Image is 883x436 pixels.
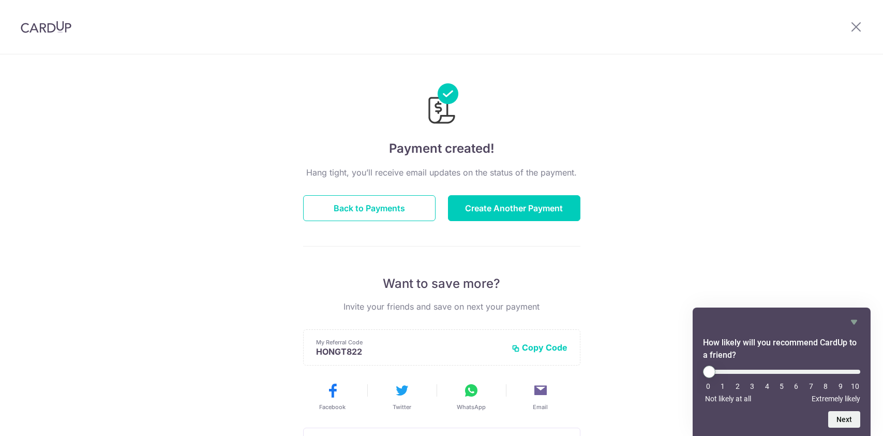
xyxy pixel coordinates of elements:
[512,342,567,353] button: Copy Code
[732,382,743,390] li: 2
[303,166,580,179] p: Hang tight, you’ll receive email updates on the status of the payment.
[828,411,860,428] button: Next question
[316,338,503,346] p: My Referral Code
[303,275,580,292] p: Want to save more?
[703,366,860,403] div: How likely will you recommend CardUp to a friend? Select an option from 0 to 10, with 0 being Not...
[791,382,801,390] li: 6
[316,346,503,357] p: HONGT822
[703,382,713,390] li: 0
[835,382,846,390] li: 9
[303,195,436,221] button: Back to Payments
[441,382,502,411] button: WhatsApp
[776,382,787,390] li: 5
[848,316,860,328] button: Hide survey
[533,403,548,411] span: Email
[302,382,363,411] button: Facebook
[703,337,860,361] h2: How likely will you recommend CardUp to a friend? Select an option from 0 to 10, with 0 being Not...
[319,403,346,411] span: Facebook
[806,382,816,390] li: 7
[457,403,486,411] span: WhatsApp
[448,195,580,221] button: Create Another Payment
[303,139,580,158] h4: Payment created!
[762,382,772,390] li: 4
[425,83,458,127] img: Payments
[393,403,411,411] span: Twitter
[703,316,860,428] div: How likely will you recommend CardUp to a friend? Select an option from 0 to 10, with 0 being Not...
[21,21,71,33] img: CardUp
[747,382,757,390] li: 3
[717,382,728,390] li: 1
[812,395,860,403] span: Extremely likely
[850,382,860,390] li: 10
[820,382,831,390] li: 8
[510,382,571,411] button: Email
[705,395,751,403] span: Not likely at all
[371,382,432,411] button: Twitter
[303,300,580,313] p: Invite your friends and save on next your payment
